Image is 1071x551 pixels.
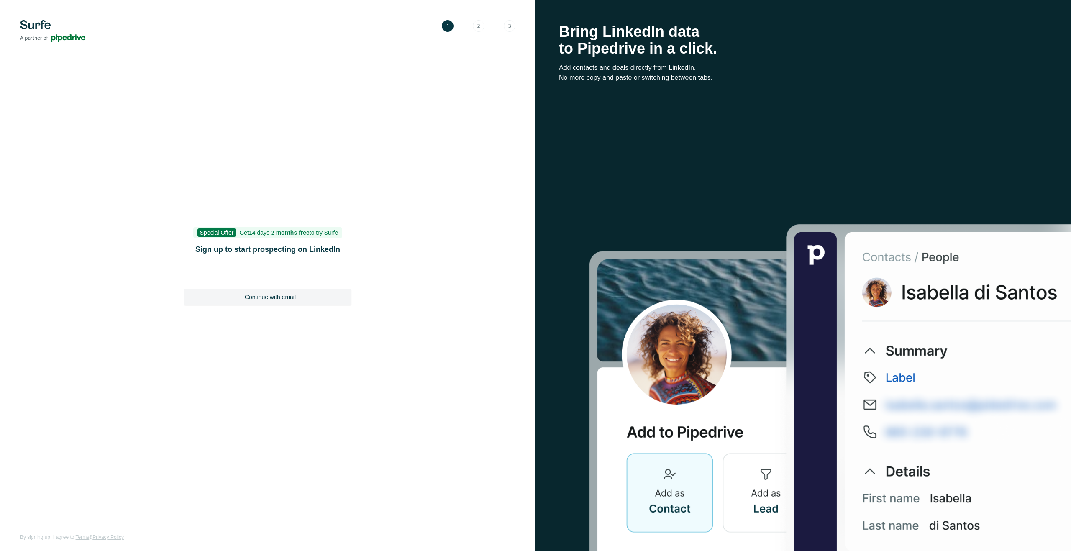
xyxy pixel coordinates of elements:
h1: Sign up to start prospecting on LinkedIn [184,243,351,255]
a: Privacy Policy [92,534,124,540]
b: 2 months free [271,229,310,236]
img: Step 1 [442,20,515,32]
p: No more copy and paste or switching between tabs. [559,73,1048,83]
h1: Bring LinkedIn data to Pipedrive in a click. [559,23,1048,57]
span: Continue with email [245,293,296,301]
span: Special Offer [197,228,236,237]
p: Add contacts and deals directly from LinkedIn. [559,63,1048,73]
span: & [89,534,92,540]
iframe: Knap til Log ind med Google [180,266,356,284]
s: 14 days [249,229,269,236]
span: Get to try Surfe [239,229,338,236]
span: By signing up, I agree to [20,534,74,540]
a: Terms [76,534,90,540]
img: Surfe's logo [20,20,85,42]
img: Surfe Stock Photo - Selling good vibes [589,223,1071,551]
